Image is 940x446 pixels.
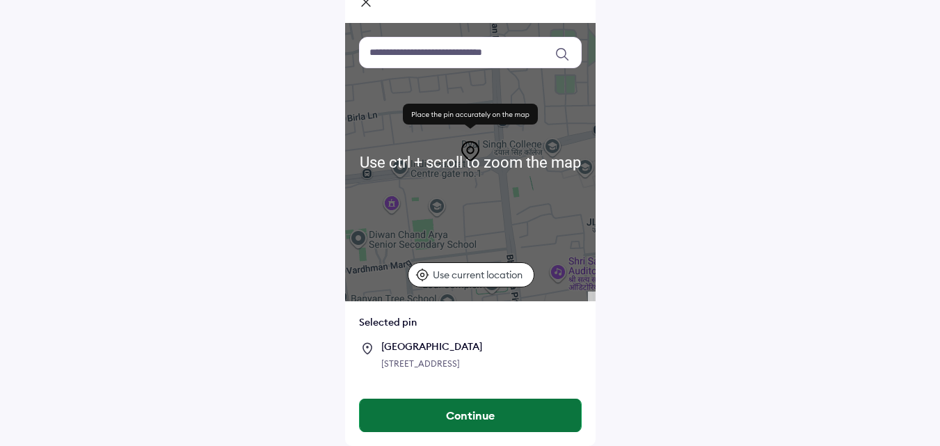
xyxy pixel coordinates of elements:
[381,340,582,353] div: [GEOGRAPHIC_DATA]
[360,399,581,432] button: Continue
[349,283,395,301] a: Open this area in Google Maps (opens a new window)
[433,268,526,282] p: Use current location
[381,357,582,371] div: [STREET_ADDRESS]
[359,315,582,329] div: Selected pin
